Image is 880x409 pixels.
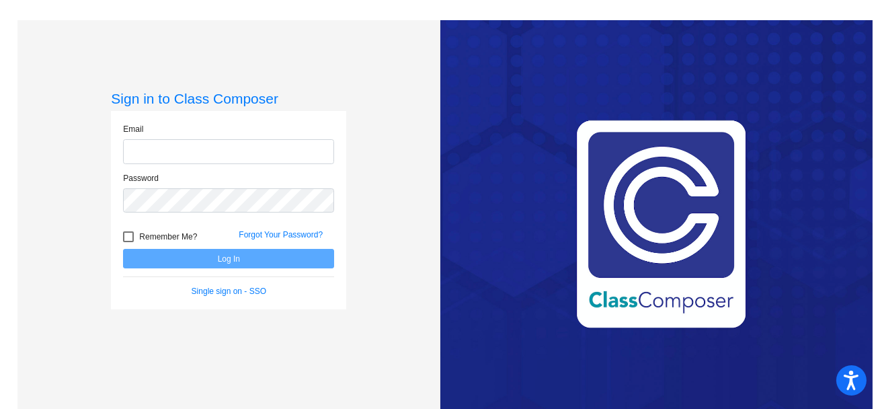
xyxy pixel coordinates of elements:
[239,230,323,239] a: Forgot Your Password?
[111,90,346,107] h3: Sign in to Class Composer
[123,249,334,268] button: Log In
[123,123,143,135] label: Email
[123,172,159,184] label: Password
[139,229,197,245] span: Remember Me?
[192,287,266,296] a: Single sign on - SSO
